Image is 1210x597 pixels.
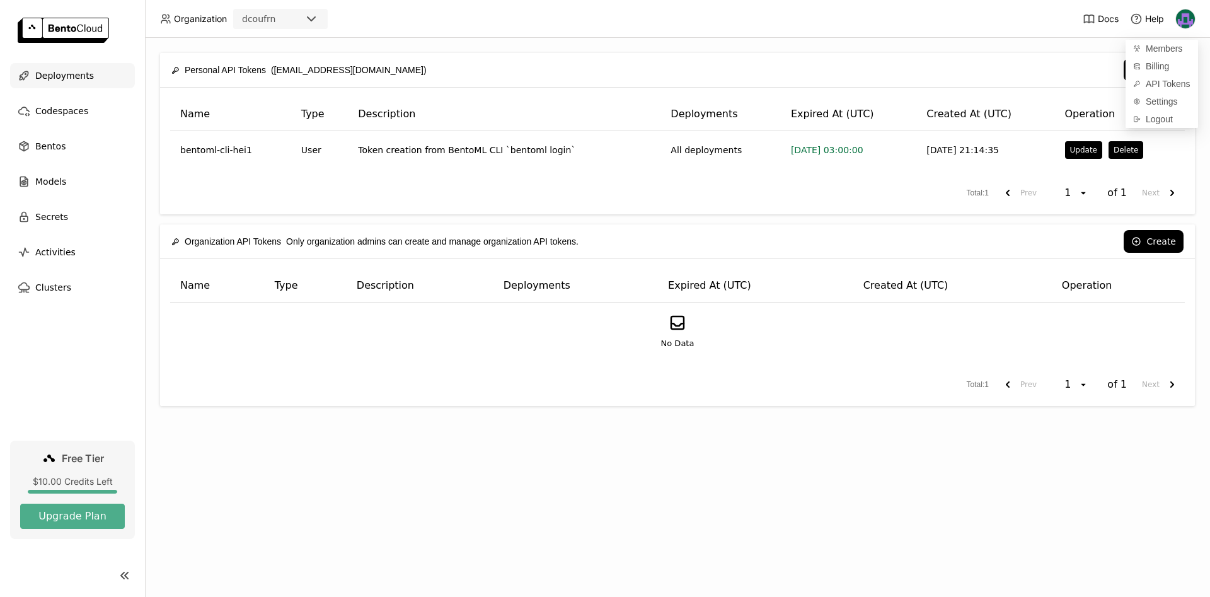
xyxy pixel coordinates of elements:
[1146,78,1190,90] span: API Tokens
[1078,188,1088,198] svg: open
[10,204,135,229] a: Secrets
[1083,13,1119,25] a: Docs
[185,235,281,248] span: Organization API Tokens
[916,131,1054,169] td: [DATE] 21:14:35
[10,441,135,539] a: Free Tier$10.00 Credits LeftUpgrade Plan
[291,98,348,131] th: Type
[660,98,781,131] th: Deployments
[10,134,135,159] a: Bentos
[1137,182,1185,204] button: next page. current page 1 of 1
[1107,378,1127,391] span: of 1
[35,139,66,154] span: Bentos
[660,131,781,169] td: All deployments
[242,13,275,25] div: dcoufrn
[348,131,660,169] td: Token creation from BentoML CLI `bentoml login`
[174,13,227,25] span: Organization
[1078,380,1088,390] svg: open
[291,131,348,169] td: User
[277,13,278,26] input: Selected dcoufrn.
[1126,93,1198,110] a: Settings
[35,245,76,260] span: Activities
[1146,96,1178,107] span: Settings
[658,269,853,303] th: Expired At (UTC)
[185,63,266,77] span: Personal API Tokens
[20,504,125,529] button: Upgrade Plan
[35,209,68,224] span: Secrets
[35,68,94,83] span: Deployments
[62,452,104,465] span: Free Tier
[1061,187,1078,199] div: 1
[35,103,88,119] span: Codespaces
[18,18,109,43] img: logo
[1052,269,1185,303] th: Operation
[10,63,135,88] a: Deployments
[1065,141,1102,159] button: Update
[1146,113,1173,125] span: Logout
[1126,40,1198,57] a: Members
[1109,141,1143,159] button: Delete
[1126,110,1198,128] div: Logout
[1124,59,1184,81] button: Create
[916,98,1054,131] th: Created At (UTC)
[171,57,427,83] div: ([EMAIL_ADDRESS][DOMAIN_NAME])
[171,228,579,255] div: Only organization admins can create and manage organization API tokens.
[1146,43,1182,54] span: Members
[1107,187,1127,199] span: of 1
[493,269,658,303] th: Deployments
[995,182,1042,204] button: previous page. current page 1 of 1
[995,373,1042,396] button: previous page. current page 1 of 1
[853,269,1052,303] th: Created At (UTC)
[170,98,291,131] th: Name
[781,98,916,131] th: Expired At (UTC)
[265,269,347,303] th: Type
[35,174,66,189] span: Models
[1061,378,1078,391] div: 1
[1126,57,1198,75] a: Billing
[1145,13,1164,25] span: Help
[1124,230,1184,253] button: Create
[170,131,291,169] td: bentoml-cli-hei1
[1098,13,1119,25] span: Docs
[10,98,135,124] a: Codespaces
[10,240,135,265] a: Activities
[1055,98,1185,131] th: Operation
[348,98,660,131] th: Description
[170,269,265,303] th: Name
[1126,75,1198,93] a: API Tokens
[1146,61,1169,72] span: Billing
[10,275,135,300] a: Clusters
[967,379,989,391] span: Total : 1
[347,269,493,303] th: Description
[10,169,135,194] a: Models
[1130,13,1164,25] div: Help
[20,476,125,487] div: $10.00 Credits Left
[791,145,863,155] span: [DATE] 03:00:00
[1176,9,1195,28] img: Hélio Júnior
[967,187,989,199] span: Total : 1
[35,280,71,295] span: Clusters
[661,337,694,350] span: No Data
[1137,373,1185,396] button: next page. current page 1 of 1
